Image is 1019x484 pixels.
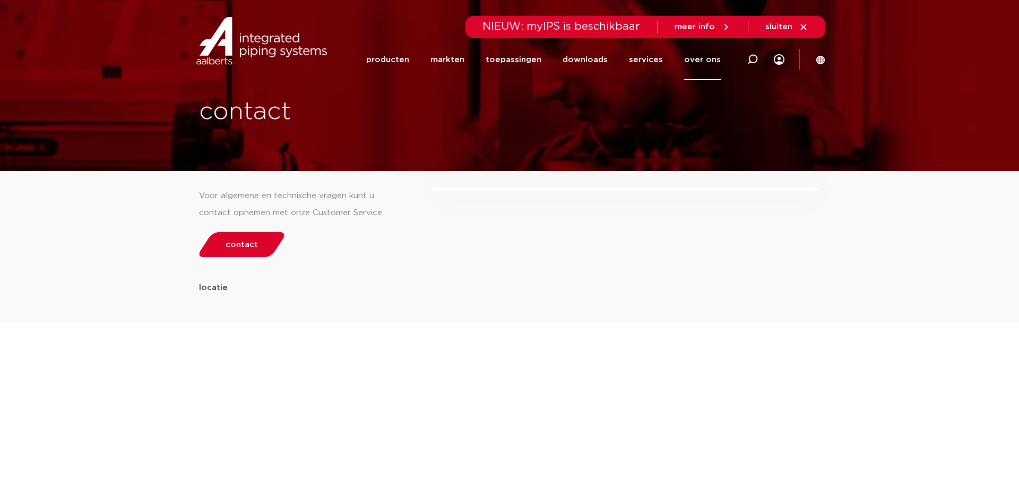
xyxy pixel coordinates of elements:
a: meer info [675,22,731,32]
a: toepassingen [486,39,541,80]
a: over ons [684,39,721,80]
span: sluiten [765,23,792,31]
div: my IPS [774,48,784,71]
nav: Menu [366,39,721,80]
strong: locatie [199,284,228,292]
a: producten [366,39,409,80]
span: NIEUW: myIPS is beschikbaar [482,21,640,32]
a: markten [430,39,464,80]
a: contact [196,232,288,257]
span: contact [226,241,258,249]
a: downloads [563,39,608,80]
a: sluiten [765,22,808,32]
a: services [629,39,663,80]
h1: contact [199,95,548,129]
div: Voor algemene en technische vragen kunt u contact opnemen met onze Customer Service [199,188,400,222]
span: meer info [675,23,715,31]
